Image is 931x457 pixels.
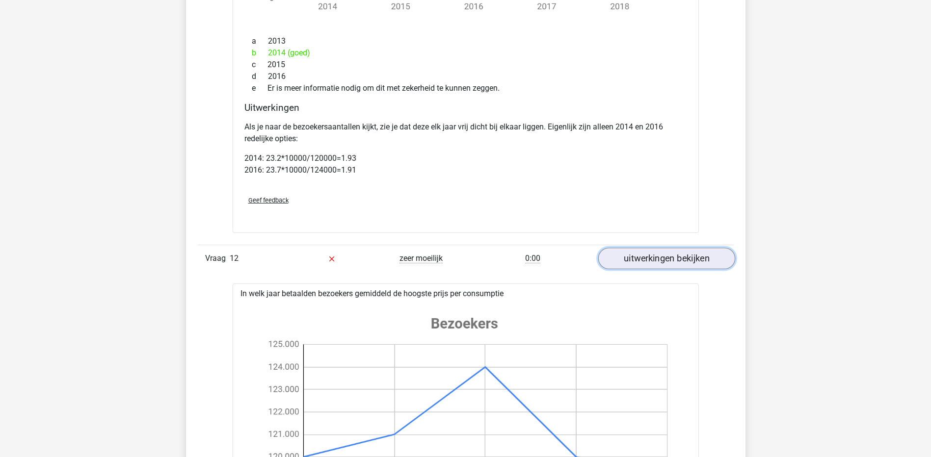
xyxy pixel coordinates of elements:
span: c [252,59,267,71]
span: a [252,35,268,47]
a: uitwerkingen bekijken [598,248,735,269]
div: 2014 (goed) [244,47,687,59]
span: Vraag [205,253,230,264]
p: Als je naar de bezoekersaantallen kijkt, zie je dat deze elk jaar vrij dicht bij elkaar liggen. E... [244,121,687,145]
p: 2014: 23.2*10000/120000=1.93 2016: 23.7*10000/124000=1.91 [244,152,687,176]
span: 0:00 [525,254,540,263]
span: zeer moeilijk [399,254,443,263]
span: b [252,47,268,59]
div: Er is meer informatie nodig om dit met zekerheid te kunnen zeggen. [244,82,687,94]
div: 2015 [244,59,687,71]
span: Geef feedback [248,197,289,204]
span: d [252,71,268,82]
div: 2016 [244,71,687,82]
span: e [252,82,267,94]
div: 2013 [244,35,687,47]
h4: Uitwerkingen [244,102,687,113]
span: 12 [230,254,239,263]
